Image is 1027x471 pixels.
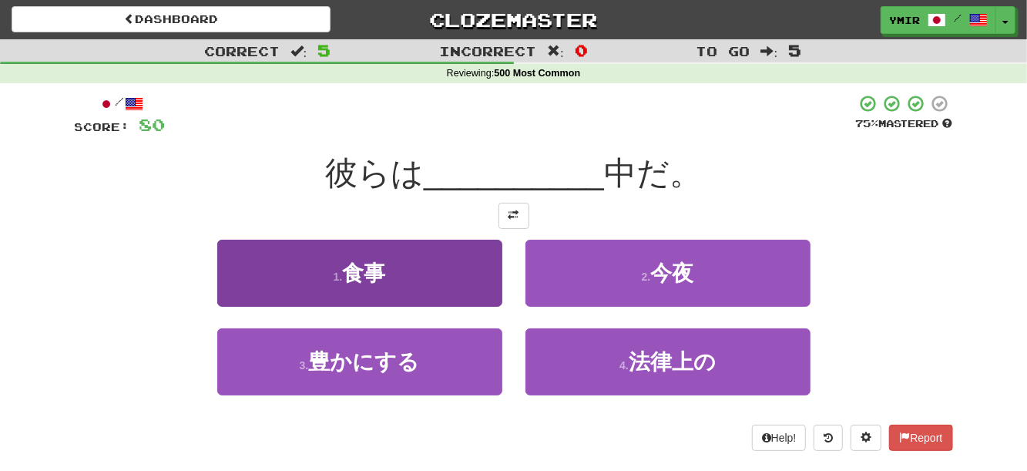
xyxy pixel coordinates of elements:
span: 0 [575,41,588,59]
span: 中だ。 [604,155,702,191]
span: ymir [889,13,920,27]
small: 2 . [642,271,651,283]
span: 彼らは [325,155,424,191]
span: : [290,45,307,58]
button: 4.法律上の [525,328,811,395]
span: : [761,45,778,58]
span: Incorrect [439,43,536,59]
button: Report [889,425,952,451]
span: : [547,45,564,58]
span: 5 [317,41,331,59]
span: 80 [139,115,166,134]
button: Help! [752,425,807,451]
a: Dashboard [12,6,331,32]
button: 1.食事 [217,240,502,307]
strong: 500 Most Common [494,68,580,79]
small: 3 . [300,359,309,372]
button: Round history (alt+y) [814,425,843,451]
small: 4 . [619,359,629,372]
span: 法律上の [629,350,716,374]
span: 5 [788,41,801,59]
small: 1 . [334,271,343,283]
button: Toggle translation (alt+t) [498,203,529,229]
span: 豊かにする [308,350,419,374]
span: 今夜 [650,261,693,285]
div: / [75,94,166,113]
div: Mastered [856,117,953,131]
span: / [954,12,962,23]
a: Clozemaster [354,6,673,33]
span: To go [696,43,750,59]
span: 食事 [342,261,385,285]
span: 75 % [856,117,879,130]
a: ymir / [881,6,996,34]
span: __________ [424,155,604,191]
button: 3.豊かにする [217,328,502,395]
button: 2.今夜 [525,240,811,307]
span: Score: [75,120,130,133]
span: Correct [204,43,280,59]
